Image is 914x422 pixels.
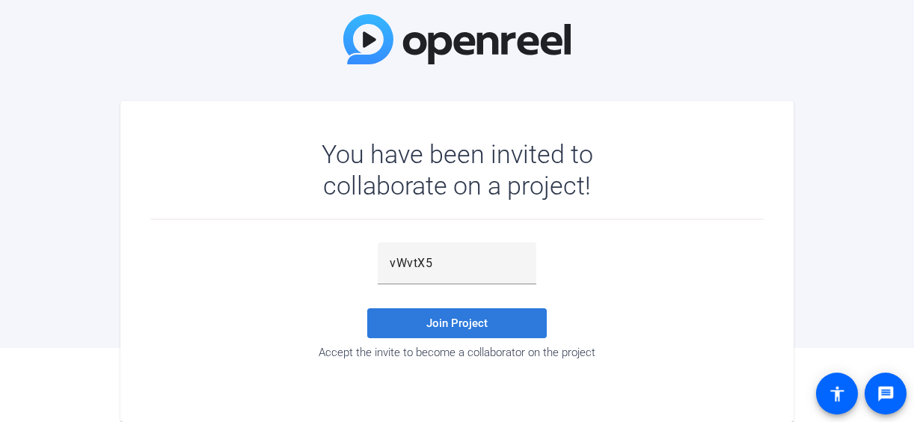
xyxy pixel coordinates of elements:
input: Password [390,254,524,272]
button: Join Project [367,308,547,338]
span: Join Project [426,316,488,330]
div: You have been invited to collaborate on a project! [278,138,637,201]
mat-icon: message [877,385,895,403]
mat-icon: accessibility [828,385,846,403]
div: Accept the invite to become a collaborator on the project [150,346,764,359]
img: OpenReel Logo [343,14,571,64]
